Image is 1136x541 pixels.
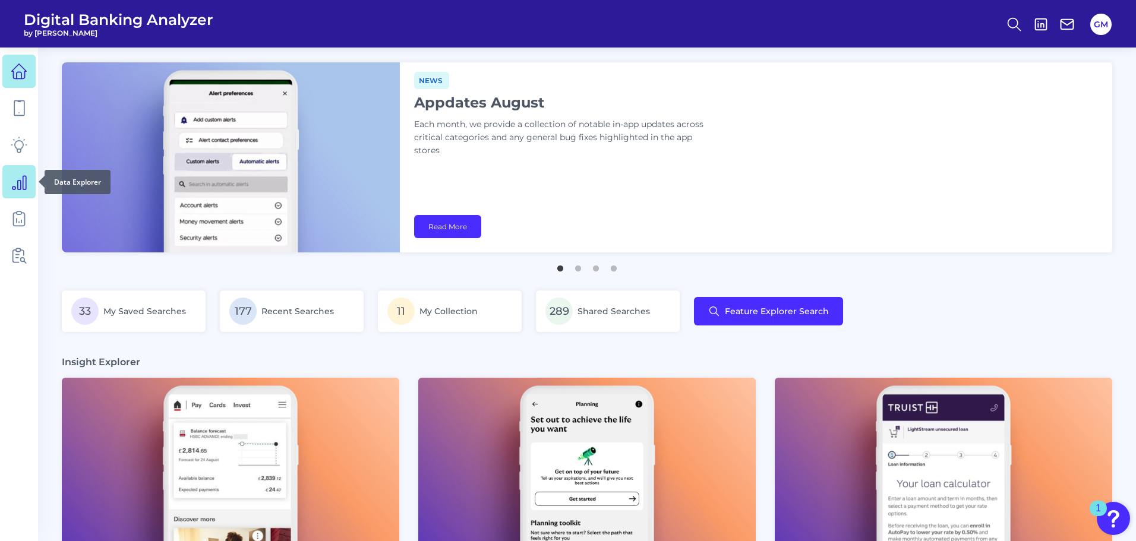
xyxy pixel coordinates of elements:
button: 2 [572,260,584,271]
p: Each month, we provide a collection of notable in-app updates across critical categories and any ... [414,118,711,157]
div: 1 [1096,508,1101,524]
span: Digital Banking Analyzer [24,11,213,29]
a: 177Recent Searches [220,290,364,332]
span: by [PERSON_NAME] [24,29,213,37]
a: 289Shared Searches [536,290,680,332]
h1: Appdates August [414,94,711,111]
button: 3 [590,260,602,271]
span: Recent Searches [261,306,334,317]
button: 1 [554,260,566,271]
span: Feature Explorer Search [725,306,829,316]
a: 11My Collection [378,290,522,332]
span: My Collection [419,306,478,317]
span: Shared Searches [578,306,650,317]
div: Data Explorer [45,170,111,194]
span: News [414,72,449,89]
span: 33 [71,298,99,325]
button: GM [1090,14,1112,35]
a: Read More [414,215,481,238]
button: Feature Explorer Search [694,297,843,325]
a: 33My Saved Searches [62,290,206,332]
span: 11 [387,298,415,325]
img: bannerImg [62,62,400,252]
a: News [414,74,449,86]
button: 4 [608,260,620,271]
h3: Insight Explorer [62,356,140,368]
button: Open Resource Center, 1 new notification [1097,502,1130,535]
span: 177 [229,298,257,325]
span: My Saved Searches [103,306,186,317]
span: 289 [545,298,573,325]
